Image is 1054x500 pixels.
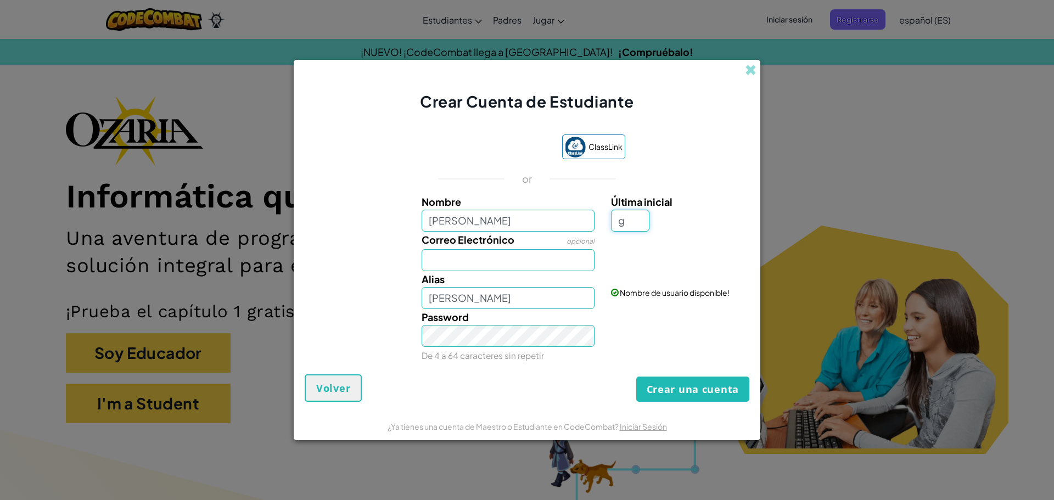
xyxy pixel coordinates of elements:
[636,377,749,402] button: Crear una cuenta
[422,233,514,246] span: Correo Electrónico
[423,136,557,160] iframe: Botón Iniciar sesión con Google
[565,137,586,158] img: classlink-logo-small.png
[422,350,544,361] small: De 4 a 64 caracteres sin repetir
[588,139,623,155] span: ClassLink
[620,288,730,297] span: Nombre de usuario disponible!
[305,374,362,402] button: Volver
[422,273,445,285] span: Alias
[611,195,672,208] span: Última inicial
[620,422,667,431] a: Iniciar Sesión
[422,195,461,208] span: Nombre
[567,237,595,245] span: opcional
[420,92,634,111] span: Crear Cuenta de Estudiante
[422,311,469,323] span: Password
[388,422,620,431] span: ¿Ya tienes una cuenta de Maestro o Estudiante en CodeCombat?
[522,172,532,186] p: or
[316,381,350,395] span: Volver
